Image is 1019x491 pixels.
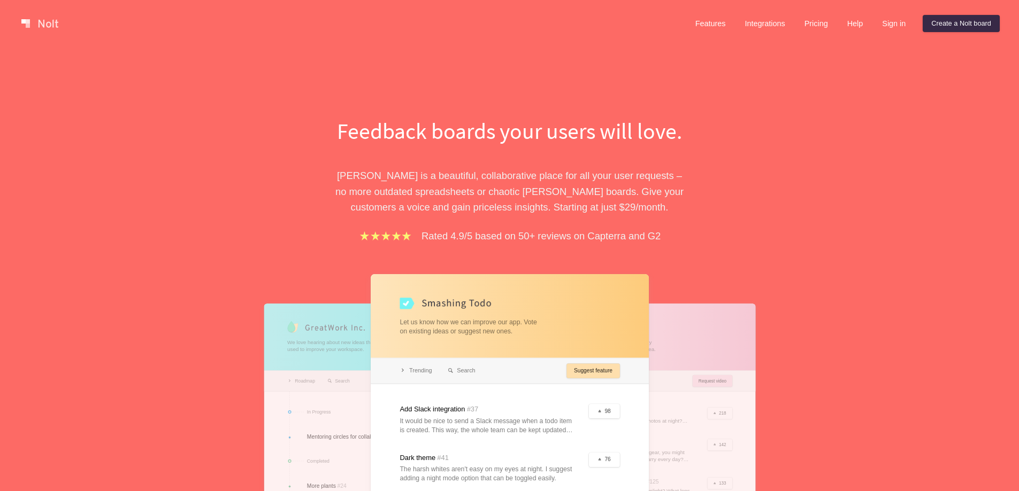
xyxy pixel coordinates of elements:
[358,230,413,242] img: stars.b067e34983.png
[325,115,694,146] h1: Feedback boards your users will love.
[736,15,793,32] a: Integrations
[796,15,837,32] a: Pricing
[839,15,872,32] a: Help
[923,15,1000,32] a: Create a Nolt board
[874,15,914,32] a: Sign in
[325,168,694,215] p: [PERSON_NAME] is a beautiful, collaborative place for all your user requests – no more outdated s...
[422,228,661,244] p: Rated 4.9/5 based on 50+ reviews on Capterra and G2
[687,15,734,32] a: Features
